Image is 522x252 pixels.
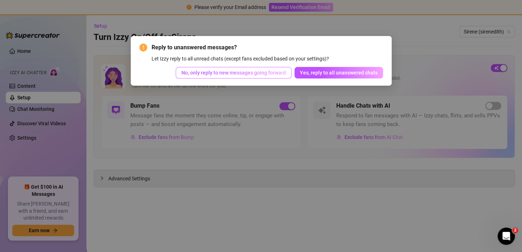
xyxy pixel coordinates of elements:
[181,70,286,76] span: No, only reply to new messages going forward
[139,44,147,51] span: exclamation-circle
[498,228,515,245] iframe: Intercom live chat
[300,70,378,76] span: Yes, reply to all unanswered chats
[512,228,518,233] span: 2
[176,67,292,78] button: No, only reply to new messages going forward
[152,55,383,63] div: Let Izzy reply to all unread chats (except fans excluded based on your settings)?
[152,43,383,52] span: Reply to unanswered messages?
[294,67,383,78] button: Yes, reply to all unanswered chats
